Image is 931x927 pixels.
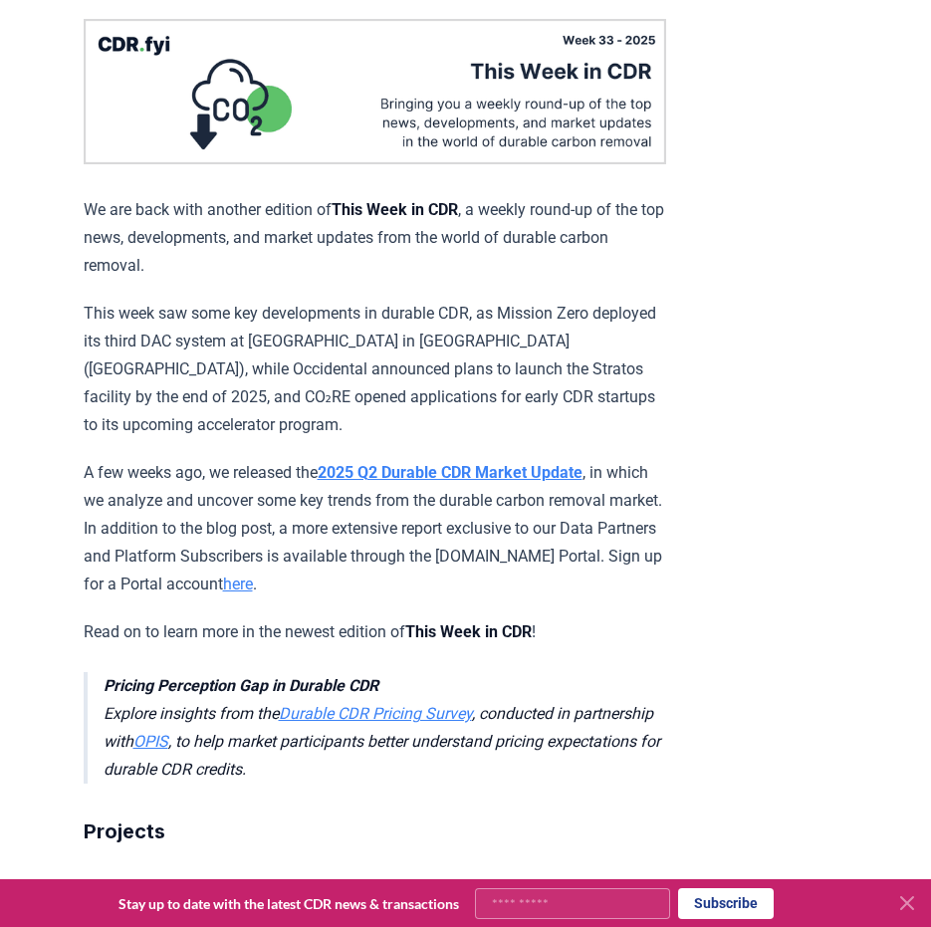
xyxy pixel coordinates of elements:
a: here [223,575,253,593]
p: Read on to learn more in the newest edition of ! [84,618,666,646]
p: We are back with another edition of , a weekly round-up of the top news, developments, and market... [84,196,666,280]
strong: This Week in CDR [405,622,532,641]
strong: Projects [84,819,165,843]
img: blog post image [84,19,666,164]
a: Durable CDR Pricing Survey [279,704,472,723]
p: This week saw some key developments in durable CDR, as Mission Zero deployed its third DAC system... [84,300,666,439]
a: 2025 Q2 Durable CDR Market Update [318,463,582,482]
strong: This Week in CDR [332,200,458,219]
p: A few weeks ago, we released the , in which we analyze and uncover some key trends from the durab... [84,459,666,598]
em: Explore insights from the , conducted in partnership with , to help market participants better un... [104,676,660,779]
strong: Pricing Perception Gap in Durable CDR [104,676,378,695]
a: OPIS [133,732,168,751]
